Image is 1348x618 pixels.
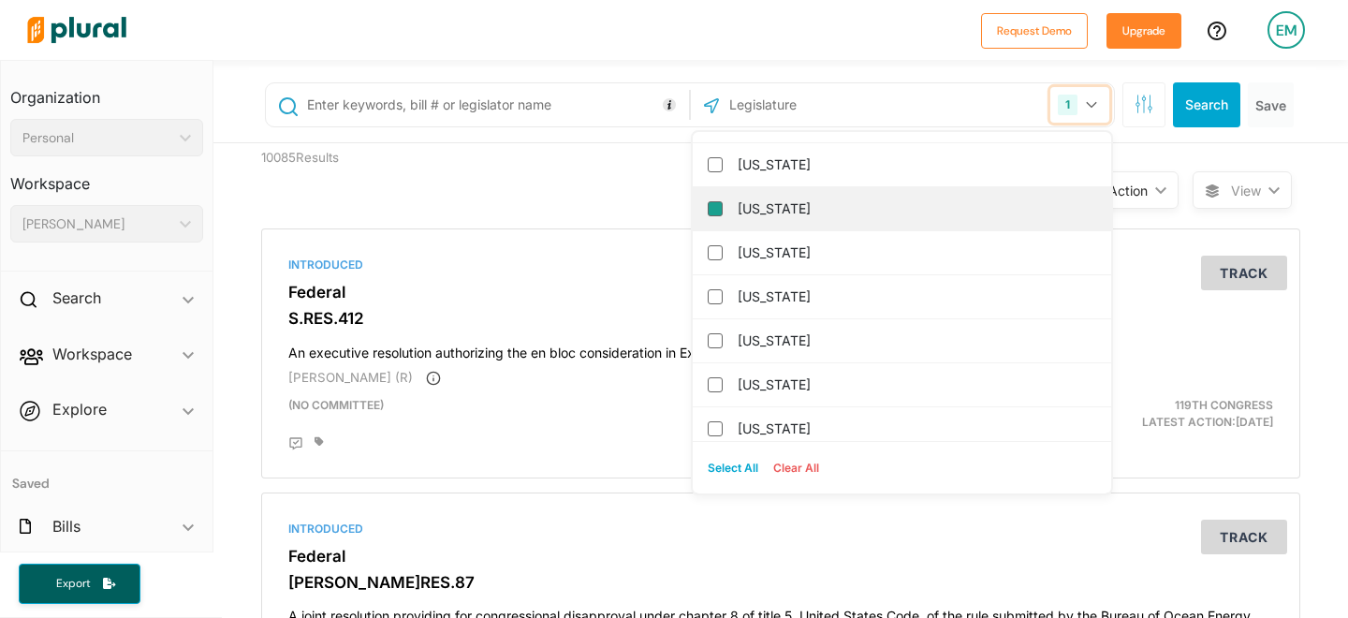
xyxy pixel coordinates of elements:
[661,96,678,113] div: Tooltip anchor
[738,283,1092,311] label: [US_STATE]
[1267,11,1305,49] div: EM
[274,397,949,431] div: (no committee)
[738,195,1092,223] label: [US_STATE]
[1201,520,1287,554] button: Track
[1106,21,1181,40] a: Upgrade
[727,87,928,123] input: Legislature
[1175,398,1273,412] span: 119th Congress
[738,415,1092,443] label: [US_STATE]
[949,397,1287,431] div: Latest Action: [DATE]
[766,454,827,482] button: Clear All
[738,371,1092,399] label: [US_STATE]
[10,156,203,198] h3: Workspace
[1248,82,1294,127] button: Save
[288,336,1273,361] h4: An executive resolution authorizing the en bloc consideration in Executive Session of certain nom...
[288,436,303,451] div: Add Position Statement
[1173,82,1240,127] button: Search
[981,21,1088,40] a: Request Demo
[288,283,1273,302] h3: Federal
[288,573,1273,592] h3: [PERSON_NAME]RES.87
[52,516,81,537] h2: Bills
[738,327,1092,355] label: [US_STATE]
[22,128,172,148] div: Personal
[981,13,1088,49] button: Request Demo
[247,143,514,214] div: 10085 Results
[288,547,1273,566] h3: Federal
[10,70,203,111] h3: Organization
[22,214,172,234] div: [PERSON_NAME]
[1253,4,1320,56] a: EM
[1,451,212,497] h4: Saved
[288,257,1273,273] div: Introduced
[700,454,766,482] button: Select All
[19,564,140,604] button: Export
[738,151,1092,179] label: [US_STATE]
[305,87,684,123] input: Enter keywords, bill # or legislator name
[288,521,1273,537] div: Introduced
[52,287,101,308] h2: Search
[288,309,1273,328] h3: S.RES.412
[1106,13,1181,49] button: Upgrade
[288,370,413,385] span: [PERSON_NAME] (R)
[738,239,1092,267] label: [US_STATE]
[1231,181,1261,200] span: View
[315,436,324,448] div: Add tags
[1058,95,1077,115] div: 1
[1135,95,1153,110] span: Search Filters
[52,344,132,364] h2: Workspace
[43,576,103,592] span: Export
[1050,87,1109,123] button: 1
[1201,256,1287,290] button: Track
